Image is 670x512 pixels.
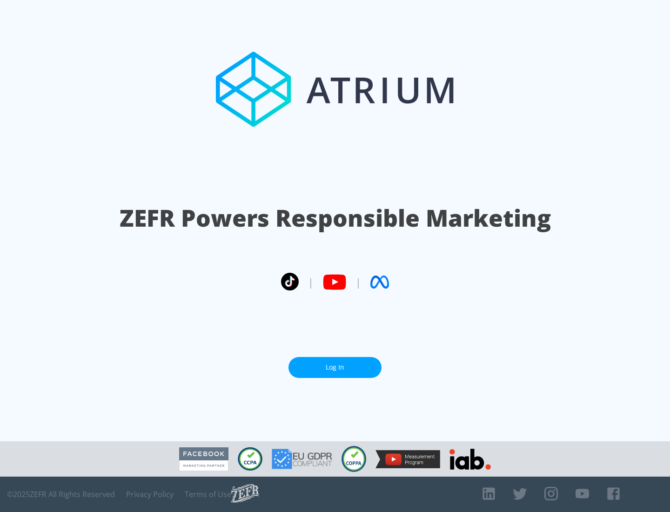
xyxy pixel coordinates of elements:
img: IAB [449,449,491,470]
span: | [355,275,361,289]
a: Privacy Policy [126,490,174,499]
a: Log In [288,357,382,378]
img: GDPR Compliant [272,449,332,469]
h1: ZEFR Powers Responsible Marketing [120,202,551,234]
span: © 2025 ZEFR All Rights Reserved [7,490,115,499]
a: Terms of Use [185,490,231,499]
img: Facebook Marketing Partner [179,447,228,471]
img: COPPA Compliant [342,446,366,472]
img: CCPA Compliant [238,447,262,471]
img: YouTube Measurement Program [375,450,440,468]
span: | [308,275,314,289]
